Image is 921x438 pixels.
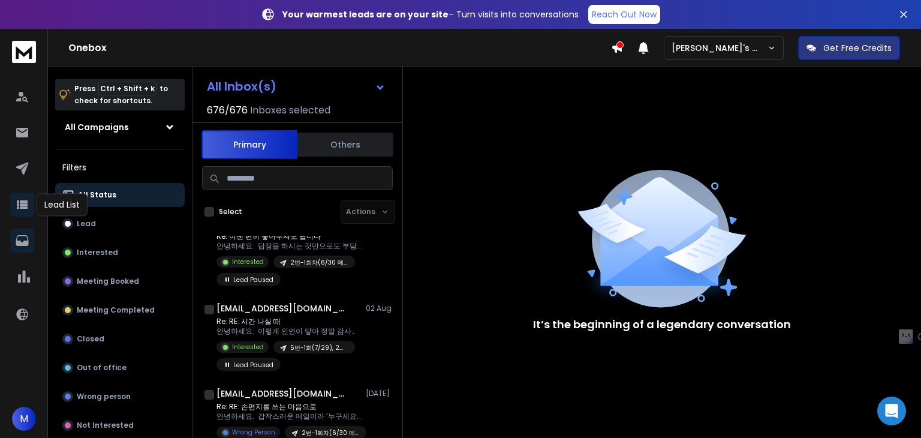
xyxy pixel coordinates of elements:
[290,343,348,352] p: 5번-1회(7/29), 2회(8/6), 3회(8/14)
[201,130,297,159] button: Primary
[197,74,395,98] button: All Inbox(s)
[77,219,96,229] p: Lead
[55,298,185,322] button: Meeting Completed
[216,241,360,251] p: 안녕하세요. 답장을 하시는 것만으로도 부담스로운 마음이
[877,397,906,425] div: Open Intercom Messenger
[233,275,273,284] p: Lead Paused
[282,8,449,20] strong: Your warmest leads are on your site
[12,41,36,63] img: logo
[290,258,348,267] p: 2번-1회차(6/30 메일발송), 2회(7/14), 3회(7/29)
[366,304,393,313] p: 02 Aug
[233,361,273,370] p: Lead Paused
[297,131,393,158] button: Others
[65,121,129,133] h1: All Campaigns
[207,80,276,92] h1: All Inbox(s)
[55,241,185,265] button: Interested
[55,183,185,207] button: All Status
[216,388,348,400] h1: [EMAIL_ADDRESS][DOMAIN_NAME]
[798,36,900,60] button: Get Free Credits
[77,363,127,373] p: Out of office
[250,103,330,118] h3: Inboxes selected
[216,412,360,421] p: 안녕하세요. 갑작스러운 메일이라 ‘누구세요?’ 하실 만하네요
[77,392,131,401] p: Wrong person
[77,248,118,257] p: Interested
[823,42,892,54] p: Get Free Credits
[12,407,36,431] button: M
[207,103,248,118] span: 676 / 676
[216,302,348,314] h1: [EMAIL_ADDRESS][DOMAIN_NAME]
[55,159,185,176] h3: Filters
[219,207,242,217] label: Select
[77,277,139,286] p: Meeting Booked
[216,317,360,326] p: Re: RE: 시간 나실 때
[366,389,393,398] p: [DATE]
[55,212,185,236] button: Lead
[232,343,264,352] p: Interested
[74,83,168,107] p: Press to check for shortcuts.
[302,428,359,437] p: 2번-1회차(6/30 메일발송),2회(7/14)
[232,257,264,266] p: Interested
[37,193,88,216] div: Lead List
[77,334,104,344] p: Closed
[55,356,185,380] button: Out of office
[592,8,657,20] p: Reach Out Now
[78,190,116,200] p: All Status
[55,385,185,409] button: Wrong person
[98,82,156,95] span: Ctrl + Shift + k
[77,421,134,430] p: Not Interested
[55,269,185,293] button: Meeting Booked
[282,8,579,20] p: – Turn visits into conversations
[588,5,660,24] a: Reach Out Now
[216,326,360,336] p: 안녕하세요. 이렇게 인연이 닿아 정말 감사드립니다. [GEOGRAPHIC_DATA]을
[533,316,791,333] p: It’s the beginning of a legendary conversation
[672,42,767,54] p: [PERSON_NAME]'s Workspace
[55,327,185,351] button: Closed
[68,41,611,55] h1: Onebox
[232,428,275,437] p: Wrong Person
[55,115,185,139] button: All Campaigns
[216,402,360,412] p: Re: RE: 손편지를 쓰는 마음으로
[216,232,360,241] p: Re: 이젠 편히 놓아두셔도 됩니다
[77,305,155,315] p: Meeting Completed
[55,413,185,437] button: Not Interested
